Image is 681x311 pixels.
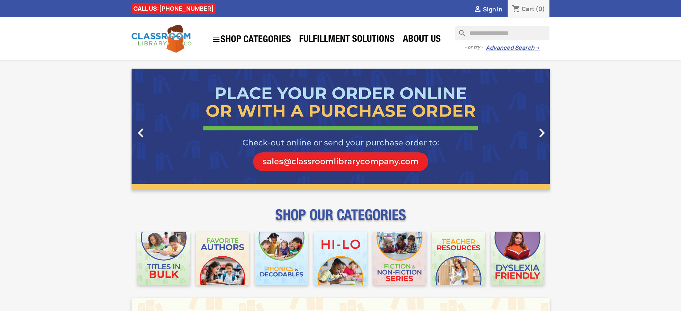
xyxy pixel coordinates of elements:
img: CLC_Fiction_Nonfiction_Mobile.jpg [373,232,426,285]
a: Previous [132,69,194,190]
img: CLC_HiLo_Mobile.jpg [314,232,367,285]
ul: Carousel container [132,69,550,190]
a: Advanced Search→ [486,44,540,51]
i:  [473,5,482,14]
a: [PHONE_NUMBER] [159,5,214,13]
a:  Sign in [473,5,502,13]
p: SHOP OUR CATEGORIES [132,213,550,226]
img: CLC_Phonics_And_Decodables_Mobile.jpg [255,232,308,285]
a: SHOP CATEGORIES [208,32,295,48]
img: CLC_Dyslexia_Mobile.jpg [491,232,544,285]
a: About Us [399,33,444,47]
img: Classroom Library Company [132,25,192,53]
input: Search [455,26,549,40]
span: - or try - [465,44,486,51]
i: search [455,26,464,35]
img: CLC_Teacher_Resources_Mobile.jpg [432,232,485,285]
i:  [132,124,150,142]
span: Cart [522,5,534,13]
span: → [534,44,540,51]
span: Sign in [483,5,502,13]
i:  [212,35,221,44]
img: CLC_Bulk_Mobile.jpg [137,232,191,285]
span: (0) [536,5,545,13]
img: CLC_Favorite_Authors_Mobile.jpg [196,232,249,285]
a: Fulfillment Solutions [296,33,398,47]
a: Next [487,69,550,190]
i:  [533,124,551,142]
i: shopping_cart [512,5,520,14]
div: CALL US: [132,3,216,14]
